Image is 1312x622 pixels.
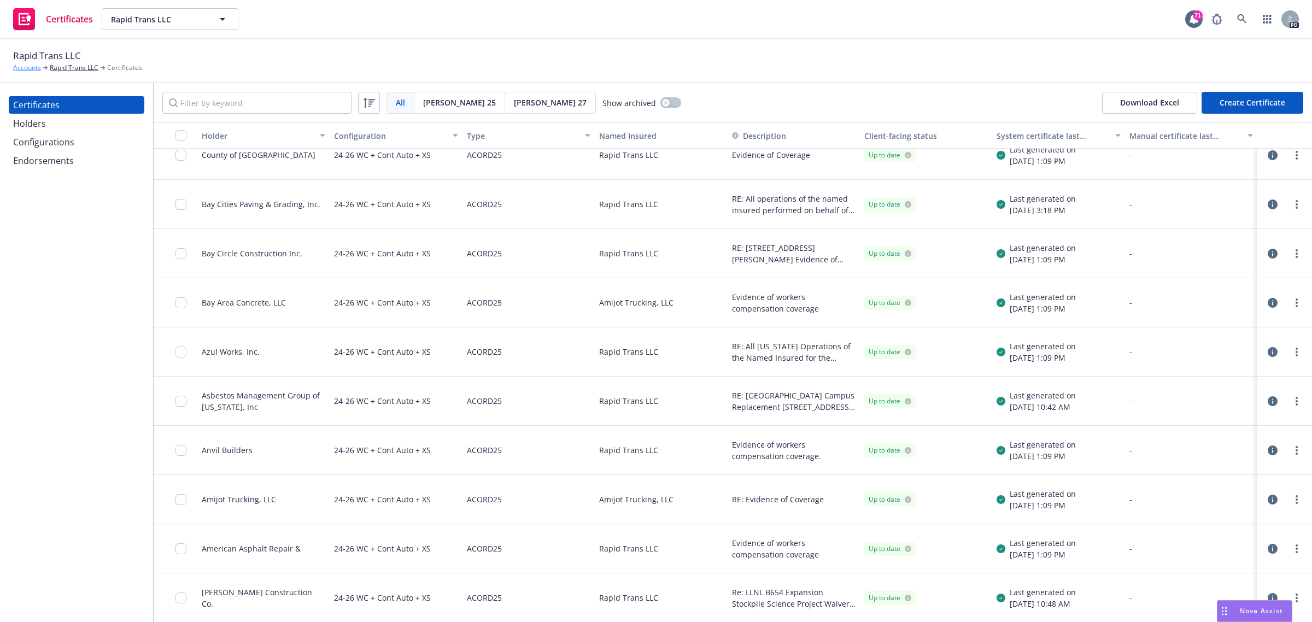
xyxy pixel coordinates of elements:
[595,524,727,573] div: Rapid Trans LLC
[13,152,74,169] div: Endorsements
[1129,494,1253,505] div: -
[732,537,856,560] span: Evidence of workers compensation coverage
[595,229,727,278] div: Rapid Trans LLC
[1010,500,1076,511] div: [DATE] 1:09 PM
[175,130,186,141] input: Select all
[9,4,97,34] a: Certificates
[334,236,431,271] div: 24-26 WC + Cont Auto + XS
[1010,598,1076,609] div: [DATE] 10:48 AM
[1010,303,1076,314] div: [DATE] 1:09 PM
[1102,92,1197,114] button: Download Excel
[732,130,786,142] button: Description
[1010,341,1076,352] div: Last generated on
[869,495,911,504] div: Up to date
[1010,549,1076,560] div: [DATE] 1:09 PM
[202,198,320,210] div: Bay Cities Paving & Grading, Inc.
[1290,542,1303,555] a: more
[1010,352,1076,363] div: [DATE] 1:09 PM
[202,586,325,609] div: [PERSON_NAME] Construction Co.
[1010,488,1076,500] div: Last generated on
[1129,444,1253,456] div: -
[334,383,431,419] div: 24-26 WC + Cont Auto + XS
[175,543,186,554] input: Toggle Row Selected
[334,285,431,320] div: 24-26 WC + Cont Auto + XS
[1010,193,1076,204] div: Last generated on
[602,97,656,109] span: Show archived
[50,63,98,73] a: Rapid Trans LLC
[162,92,352,114] input: Filter by keyword
[202,494,276,505] div: Amijot Trucking, LLC
[202,390,325,413] div: Asbestos Management Group of [US_STATE], Inc
[467,580,502,615] div: ACORD25
[869,347,911,357] div: Up to date
[334,334,431,369] div: 24-26 WC + Cont Auto + XS
[1010,439,1076,450] div: Last generated on
[111,14,206,25] span: Rapid Trans LLC
[860,122,992,149] button: Client-facing status
[997,130,1108,142] div: System certificate last generated
[869,593,911,603] div: Up to date
[732,193,856,216] span: RE: All operations of the named insured performed on behalf of the certificate holder. Waiver of ...
[732,291,856,314] button: Evidence of workers compensation coverage
[1010,144,1076,155] div: Last generated on
[732,341,856,363] button: RE: All [US_STATE] Operations of the Named Insured for the Certificate Holder. Workers compensati...
[1290,591,1303,605] a: more
[467,236,502,271] div: ACORD25
[1129,130,1241,142] div: Manual certificate last generated
[13,133,74,151] div: Configurations
[1256,8,1278,30] a: Switch app
[467,334,502,369] div: ACORD25
[9,96,144,114] a: Certificates
[1129,297,1253,308] div: -
[992,122,1124,149] button: System certificate last generated
[202,149,315,161] div: County of [GEOGRAPHIC_DATA]
[595,278,727,327] div: Amijot Trucking, LLC
[334,580,431,615] div: 24-26 WC + Cont Auto + XS
[175,199,186,210] input: Toggle Row Selected
[1010,204,1076,216] div: [DATE] 3:18 PM
[732,149,810,161] button: Evidence of Coverage
[175,445,186,456] input: Toggle Row Selected
[869,396,911,406] div: Up to date
[1010,401,1076,413] div: [DATE] 10:42 AM
[595,327,727,377] div: Rapid Trans LLC
[1193,10,1203,20] div: 71
[1290,345,1303,359] a: more
[1290,395,1303,408] a: more
[732,242,856,265] button: RE: [STREET_ADDRESS][PERSON_NAME] Evidence of workers compensation coverage
[1290,493,1303,506] a: more
[467,186,502,222] div: ACORD25
[1240,606,1283,615] span: Nova Assist
[1129,592,1253,603] div: -
[334,482,431,517] div: 24-26 WC + Cont Auto + XS
[1010,242,1076,254] div: Last generated on
[467,482,502,517] div: ACORD25
[1129,149,1253,161] div: -
[869,150,911,160] div: Up to date
[1290,296,1303,309] a: more
[396,97,405,108] span: All
[1202,92,1303,114] button: Create Certificate
[13,115,46,132] div: Holders
[1010,155,1076,167] div: [DATE] 1:09 PM
[1129,346,1253,357] div: -
[175,592,186,603] input: Toggle Row Selected
[595,377,727,426] div: Rapid Trans LLC
[13,96,60,114] div: Certificates
[467,285,502,320] div: ACORD25
[1290,198,1303,211] a: more
[175,150,186,161] input: Toggle Row Selected
[1231,8,1253,30] a: Search
[869,298,911,308] div: Up to date
[467,432,502,468] div: ACORD25
[13,49,81,63] span: Rapid Trans LLC
[175,248,186,259] input: Toggle Row Selected
[467,130,578,142] div: Type
[467,137,502,173] div: ACORD25
[202,297,286,308] div: Bay Area Concrete, LLC
[869,544,911,554] div: Up to date
[1290,149,1303,162] a: more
